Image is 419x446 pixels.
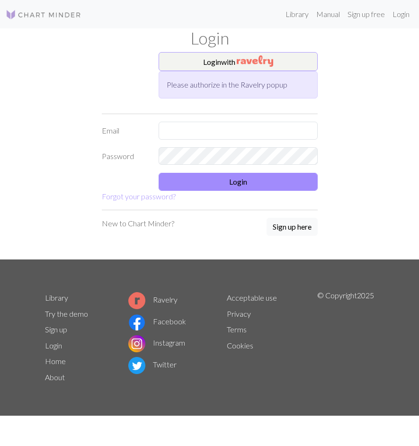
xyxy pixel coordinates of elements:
button: Login [159,173,318,191]
a: Cookies [227,341,253,350]
a: Library [282,5,312,24]
a: Acceptable use [227,293,277,302]
label: Email [96,122,153,140]
a: Try the demo [45,309,88,318]
button: Loginwith [159,52,318,71]
img: Logo [6,9,81,20]
a: Forgot your password? [102,192,176,201]
img: Ravelry [237,55,273,67]
a: Library [45,293,68,302]
img: Facebook logo [128,314,145,331]
img: Ravelry logo [128,292,145,309]
button: Sign up here [267,218,318,236]
a: About [45,373,65,382]
a: Sign up free [344,5,389,24]
a: Instagram [128,338,185,347]
img: Instagram logo [128,335,145,352]
h1: Login [39,28,380,48]
a: Login [45,341,62,350]
a: Sign up [45,325,67,334]
a: Twitter [128,360,177,369]
label: Password [96,147,153,165]
a: Facebook [128,317,186,326]
p: New to Chart Minder? [102,218,174,229]
a: Sign up here [267,218,318,237]
a: Ravelry [128,295,178,304]
a: Home [45,357,66,366]
a: Manual [312,5,344,24]
a: Login [389,5,413,24]
a: Privacy [227,309,251,318]
img: Twitter logo [128,357,145,374]
p: © Copyright 2025 [317,290,374,385]
div: Please authorize in the Ravelry popup [159,71,318,98]
a: Terms [227,325,247,334]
